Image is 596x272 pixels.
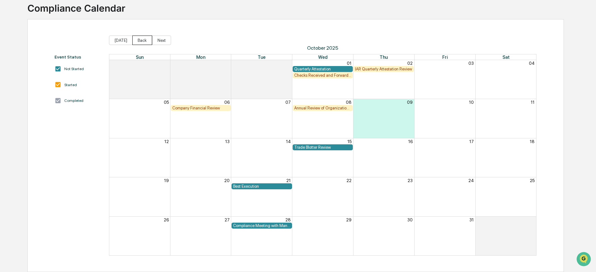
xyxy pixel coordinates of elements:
[347,61,352,66] button: 01
[318,54,328,60] span: Wed
[294,73,352,78] div: Checks Received and Forwarded Log
[469,100,474,105] button: 10
[13,79,41,86] span: Preclearance
[346,100,352,105] button: 08
[13,91,40,97] span: Data Lookup
[225,139,230,144] button: 13
[64,98,83,103] div: Completed
[530,139,535,144] button: 18
[64,83,77,87] div: Started
[294,145,352,150] div: Trade Blotter Review
[407,100,413,105] button: 09
[163,61,169,66] button: 28
[164,100,169,105] button: 05
[6,92,11,97] div: 🔎
[6,48,18,59] img: 1746055101610-c473b297-6a78-478c-a979-82029cc54cd1
[109,54,537,256] div: Month View
[294,67,352,71] div: Quarterly Attestation
[407,61,413,66] button: 02
[233,184,290,189] div: Best Execution
[6,13,115,23] p: How can we help?
[224,100,230,105] button: 06
[21,54,80,59] div: We're available if you need us!
[355,67,412,71] div: IAR Quarterly Attestation Review
[531,100,535,105] button: 11
[21,48,103,54] div: Start new chat
[407,217,413,222] button: 30
[468,61,474,66] button: 03
[233,223,290,228] div: Compliance Meeting with Management
[258,54,266,60] span: Tue
[46,80,51,85] div: 🗄️
[109,45,537,51] span: October 2025
[52,79,78,86] span: Attestations
[294,106,352,110] div: Annual Review of Organizational Documents
[109,36,133,45] button: [DATE]
[4,89,42,100] a: 🔎Data Lookup
[285,100,291,105] button: 07
[44,106,76,111] a: Powered byPylon
[63,107,76,111] span: Pylon
[347,139,352,144] button: 15
[286,139,291,144] button: 14
[469,139,474,144] button: 17
[54,54,103,59] div: Event Status
[469,217,474,222] button: 31
[4,77,43,88] a: 🖐️Preclearance
[64,67,84,71] div: Not Started
[529,61,535,66] button: 04
[468,178,474,183] button: 24
[285,217,291,222] button: 28
[576,251,593,268] iframe: Open customer support
[380,54,388,60] span: Thu
[172,106,230,110] div: Company Financial Review
[530,217,535,222] button: 01
[107,50,115,58] button: Start new chat
[346,217,352,222] button: 29
[225,217,230,222] button: 27
[347,178,352,183] button: 22
[164,178,169,183] button: 19
[136,54,144,60] span: Sun
[164,217,169,222] button: 26
[408,139,413,144] button: 16
[132,36,152,45] button: Back
[286,178,291,183] button: 21
[530,178,535,183] button: 25
[442,54,448,60] span: Fri
[6,80,11,85] div: 🖐️
[285,61,291,66] button: 30
[152,36,171,45] button: Next
[164,139,169,144] button: 12
[224,178,230,183] button: 20
[196,54,205,60] span: Mon
[502,54,510,60] span: Sat
[408,178,413,183] button: 23
[43,77,81,88] a: 🗄️Attestations
[224,61,230,66] button: 29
